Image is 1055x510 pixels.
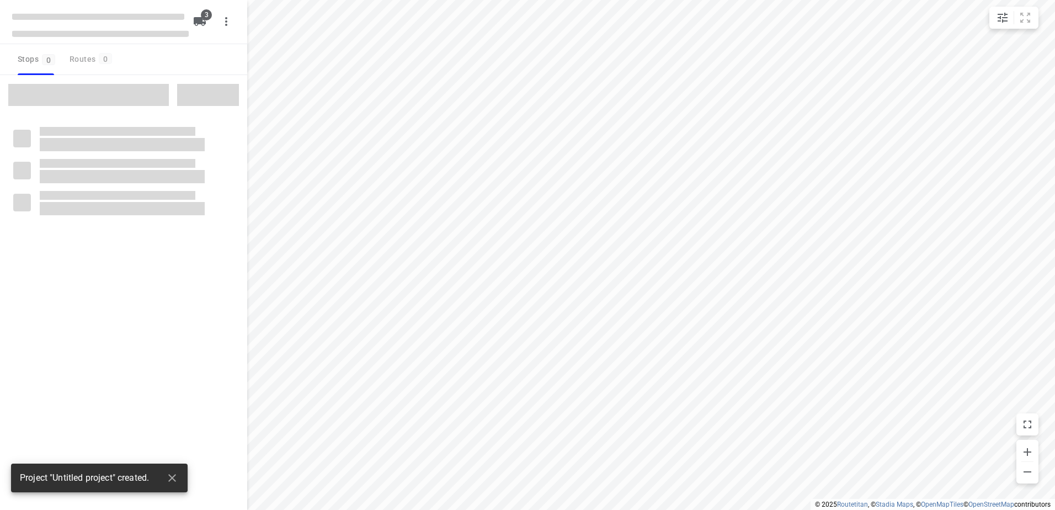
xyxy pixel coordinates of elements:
[815,501,1051,508] li: © 2025 , © , © © contributors
[876,501,913,508] a: Stadia Maps
[20,472,149,485] span: Project "Untitled project" created.
[837,501,868,508] a: Routetitan
[989,7,1038,29] div: small contained button group
[968,501,1014,508] a: OpenStreetMap
[992,7,1014,29] button: Map settings
[921,501,963,508] a: OpenMapTiles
